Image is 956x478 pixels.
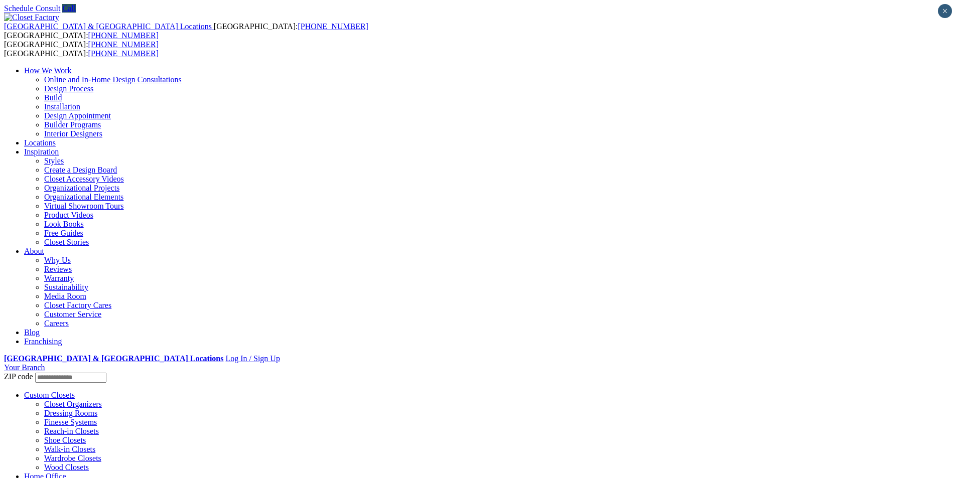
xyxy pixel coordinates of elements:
[225,354,280,363] a: Log In / Sign Up
[24,247,44,255] a: About
[44,75,182,84] a: Online and In-Home Design Consultations
[44,93,62,102] a: Build
[4,363,45,372] a: Your Branch
[44,220,84,228] a: Look Books
[44,84,93,93] a: Design Process
[24,328,40,337] a: Blog
[44,256,71,264] a: Why Us
[44,229,83,237] a: Free Guides
[298,22,368,31] a: [PHONE_NUMBER]
[44,175,124,183] a: Closet Accessory Videos
[24,138,56,147] a: Locations
[4,354,223,363] a: [GEOGRAPHIC_DATA] & [GEOGRAPHIC_DATA] Locations
[88,49,159,58] a: [PHONE_NUMBER]
[4,4,60,13] a: Schedule Consult
[44,454,101,462] a: Wardrobe Closets
[44,238,89,246] a: Closet Stories
[44,292,86,300] a: Media Room
[24,147,59,156] a: Inspiration
[44,319,69,328] a: Careers
[24,66,72,75] a: How We Work
[44,102,80,111] a: Installation
[4,22,214,31] a: [GEOGRAPHIC_DATA] & [GEOGRAPHIC_DATA] Locations
[44,193,123,201] a: Organizational Elements
[4,372,33,381] span: ZIP code
[24,391,75,399] a: Custom Closets
[44,211,93,219] a: Product Videos
[44,184,119,192] a: Organizational Projects
[62,4,76,13] a: Call
[44,409,97,417] a: Dressing Rooms
[44,120,101,129] a: Builder Programs
[4,40,159,58] span: [GEOGRAPHIC_DATA]: [GEOGRAPHIC_DATA]:
[44,400,102,408] a: Closet Organizers
[44,301,111,309] a: Closet Factory Cares
[24,337,62,346] a: Franchising
[44,283,88,291] a: Sustainability
[44,111,111,120] a: Design Appointment
[44,427,99,435] a: Reach-in Closets
[4,22,368,40] span: [GEOGRAPHIC_DATA]: [GEOGRAPHIC_DATA]:
[88,31,159,40] a: [PHONE_NUMBER]
[44,166,117,174] a: Create a Design Board
[44,274,74,282] a: Warranty
[44,310,101,318] a: Customer Service
[44,436,86,444] a: Shoe Closets
[44,418,97,426] a: Finesse Systems
[88,40,159,49] a: [PHONE_NUMBER]
[44,463,89,471] a: Wood Closets
[44,265,72,273] a: Reviews
[35,373,106,383] input: Enter your Zip code
[44,156,64,165] a: Styles
[44,445,95,453] a: Walk-in Closets
[938,4,952,18] button: Close
[4,22,212,31] span: [GEOGRAPHIC_DATA] & [GEOGRAPHIC_DATA] Locations
[44,129,102,138] a: Interior Designers
[4,13,59,22] img: Closet Factory
[44,202,124,210] a: Virtual Showroom Tours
